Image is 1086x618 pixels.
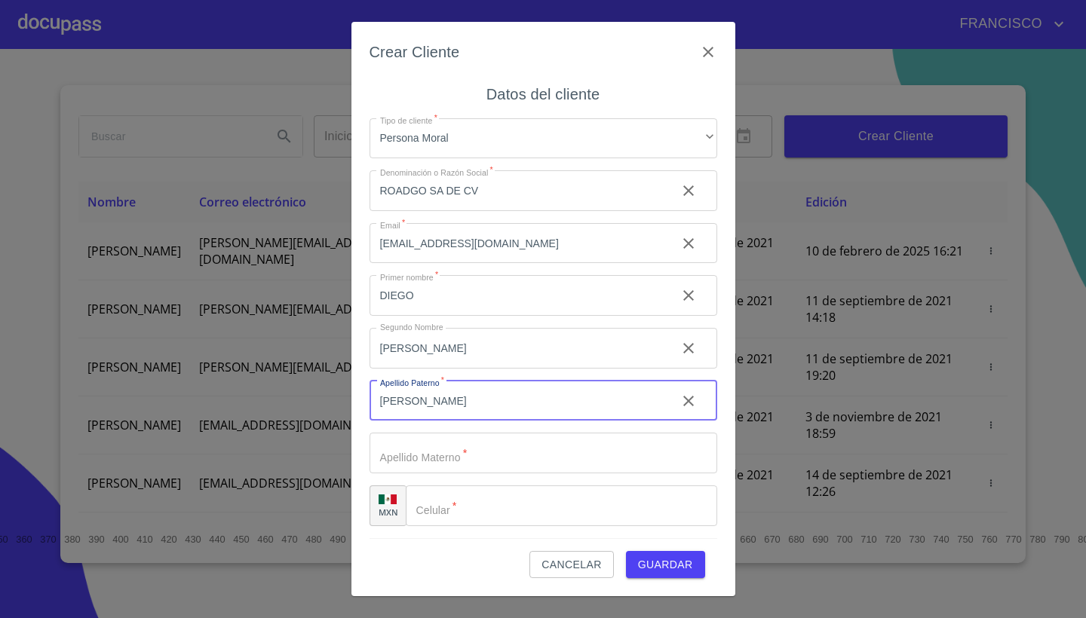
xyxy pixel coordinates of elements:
p: MXN [379,506,398,518]
div: Persona Moral [370,118,717,159]
button: clear input [670,330,707,366]
span: Cancelar [541,555,601,574]
button: Guardar [626,551,705,579]
img: R93DlvwvvjP9fbrDwZeCRYBHk45OWMq+AAOlFVsxT89f82nwPLnD58IP7+ANJEaWYhP0Tx8kkA0WlQMPQsAAgwAOmBj20AXj6... [379,494,397,505]
span: Guardar [638,555,693,574]
h6: Crear Cliente [370,40,460,64]
button: clear input [670,173,707,209]
button: Cancelar [529,551,613,579]
h6: Datos del cliente [486,82,600,106]
button: clear input [670,383,707,419]
button: clear input [670,277,707,314]
button: clear input [670,225,707,262]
